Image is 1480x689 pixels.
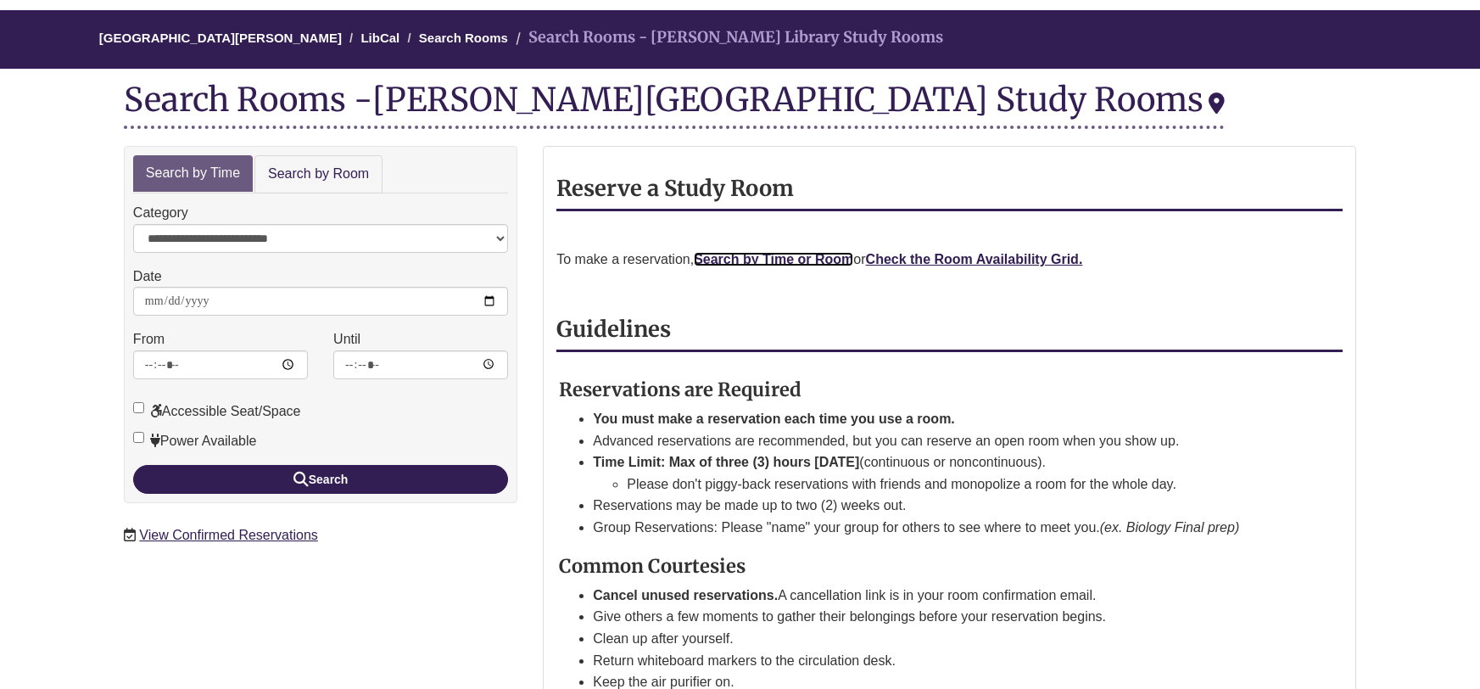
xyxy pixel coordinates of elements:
a: Search by Time [133,155,253,192]
strong: Reservations are Required [559,378,801,401]
p: To make a reservation, or [556,249,1343,271]
li: (continuous or noncontinuous). [593,451,1302,495]
li: A cancellation link is in your room confirmation email. [593,585,1302,607]
label: Power Available [133,430,257,452]
label: Category [133,202,188,224]
input: Accessible Seat/Space [133,402,144,413]
button: Search [133,465,508,494]
a: View Confirmed Reservations [139,528,317,542]
li: Please don't piggy-back reservations with friends and monopolize a room for the whole day. [627,473,1302,496]
em: (ex. Biology Final prep) [1100,520,1240,535]
input: Power Available [133,432,144,443]
a: Search by Time or Room [694,252,853,266]
li: Clean up after yourself. [593,628,1302,650]
label: Until [333,328,360,350]
li: Return whiteboard markers to the circulation desk. [593,650,1302,672]
li: Reservations may be made up to two (2) weeks out. [593,495,1302,517]
a: Search by Room [254,155,383,193]
strong: You must make a reservation each time you use a room. [593,412,955,426]
div: Search Rooms - [124,81,1225,129]
strong: Reserve a Study Room [556,175,794,202]
label: From [133,328,165,350]
li: Search Rooms - [PERSON_NAME] Library Study Rooms [511,25,943,50]
strong: Time Limit: Max of three (3) hours [DATE] [593,455,859,469]
strong: Guidelines [556,316,671,343]
li: Group Reservations: Please "name" your group for others to see where to meet you. [593,517,1302,539]
a: Check the Room Availability Grid. [866,252,1083,266]
div: [PERSON_NAME][GEOGRAPHIC_DATA] Study Rooms [372,79,1225,120]
strong: Common Courtesies [559,554,746,578]
label: Accessible Seat/Space [133,401,301,423]
strong: Cancel unused reservations. [593,588,778,602]
nav: Breadcrumb [124,10,1356,69]
label: Date [133,266,162,288]
a: Search Rooms [419,31,508,45]
li: Advanced reservations are recommended, but you can reserve an open room when you show up. [593,430,1302,452]
a: [GEOGRAPHIC_DATA][PERSON_NAME] [99,31,342,45]
li: Give others a few moments to gather their belongings before your reservation begins. [593,606,1302,628]
a: LibCal [360,31,399,45]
